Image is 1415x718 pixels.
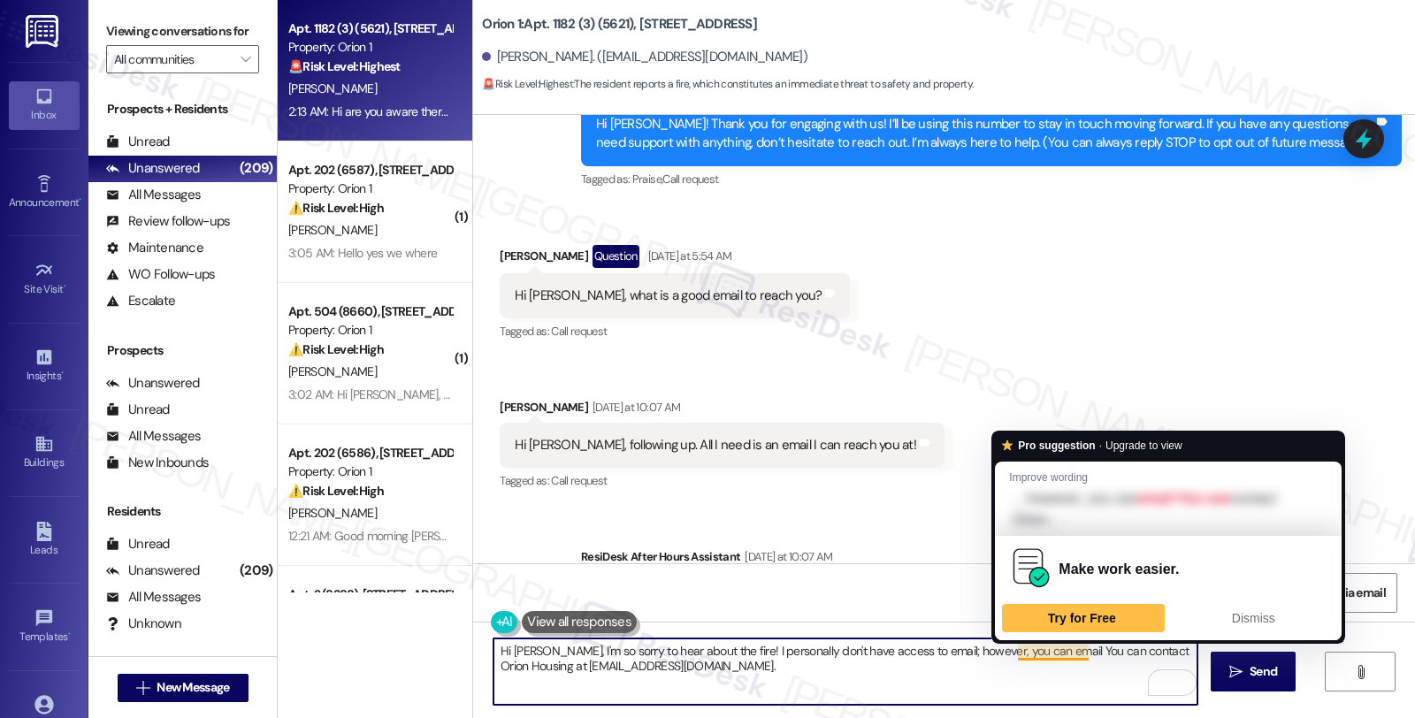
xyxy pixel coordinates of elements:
div: ResiDesk After Hours Assistant [581,547,1402,572]
span: • [61,367,64,379]
span: New Message [157,678,229,697]
div: Property: Orion 1 [288,321,452,340]
div: Property: Orion 1 [288,179,452,198]
div: All Messages [106,588,201,607]
div: Unanswered [106,561,200,580]
div: Apt. 2 (8388), [STREET_ADDRESS] [288,585,452,604]
a: Insights • [9,342,80,390]
div: (209) [235,557,277,584]
div: Unanswered [106,159,200,178]
div: Unread [106,535,170,554]
div: All Messages [106,427,201,446]
div: Property: Orion 1 [288,38,452,57]
div: Tagged as: [500,468,945,493]
i:  [1354,665,1367,679]
label: Viewing conversations for [106,18,259,45]
div: Prospects [88,341,277,360]
button: Send [1211,652,1296,691]
div: Apt. 202 (6586), [STREET_ADDRESS] [288,444,452,462]
div: [PERSON_NAME] [500,245,850,273]
span: : The resident reports a fire, which constitutes an immediate threat to safety and property. [482,75,973,94]
div: Escalate [106,292,175,310]
div: Hi [PERSON_NAME]! Thank you for engaging with us! I’ll be using this number to stay in touch movi... [596,115,1373,153]
div: Review follow-ups [106,212,230,231]
span: • [64,280,66,293]
div: Unknown [106,615,181,633]
span: Call request [551,324,607,339]
div: Tagged as: [581,166,1402,192]
div: Tagged as: [500,318,850,344]
a: Leads [9,516,80,564]
b: Orion 1: Apt. 1182 (3) (5621), [STREET_ADDRESS] [482,15,757,34]
a: Buildings [9,429,80,477]
div: New Inbounds [106,454,209,472]
div: Apt. 504 (8660), [STREET_ADDRESS] [288,302,452,321]
div: Residents [88,502,277,521]
div: Maintenance [106,239,203,257]
span: [PERSON_NAME] [288,363,377,379]
div: Unanswered [106,374,200,393]
strong: ⚠️ Risk Level: High [288,341,384,357]
i:  [241,52,250,66]
textarea: To enrich screen reader interactions, please activate Accessibility in Grammarly extension settings [493,638,1197,705]
div: Prospects + Residents [88,100,277,118]
div: Question [593,245,639,267]
div: Hi [PERSON_NAME], following up. All I need is an email I can reach you at! [515,436,916,454]
span: [PERSON_NAME] [288,222,377,238]
i:  [1229,665,1243,679]
div: [DATE] at 10:07 AM [588,398,680,416]
input: All communities [114,45,231,73]
button: New Message [118,674,249,702]
div: [DATE] at 10:07 AM [740,547,832,566]
span: Send [1250,662,1277,681]
div: Apt. 202 (6587), [STREET_ADDRESS] [288,161,452,179]
a: Templates • [9,603,80,651]
span: Call request [662,172,718,187]
i:  [136,681,149,695]
span: • [68,628,71,640]
div: [DATE] at 5:54 AM [644,247,732,265]
div: (209) [235,155,277,182]
span: Call request [551,473,607,488]
div: 3:05 AM: Hello yes we where [288,245,437,261]
div: Unread [106,133,170,151]
div: Apt. 1182 (3) (5621), [STREET_ADDRESS] [288,19,452,38]
div: Unread [106,401,170,419]
div: All Messages [106,186,201,204]
div: [PERSON_NAME] [500,398,945,423]
div: [PERSON_NAME]. ([EMAIL_ADDRESS][DOMAIN_NAME]) [482,48,807,66]
img: ResiDesk Logo [26,15,62,48]
div: Hi [PERSON_NAME], what is a good email to reach you? [515,286,822,305]
span: [PERSON_NAME] [288,505,377,521]
div: Property: Orion 1 [288,462,452,481]
span: • [79,194,81,206]
a: Site Visit • [9,256,80,303]
a: Inbox [9,81,80,129]
div: WO Follow-ups [106,265,215,284]
strong: ⚠️ Risk Level: High [288,200,384,216]
div: 2:13 AM: Hi are you aware there's been a fire [288,103,512,119]
span: [PERSON_NAME] [288,80,377,96]
strong: 🚨 Risk Level: Highest [288,58,401,74]
strong: ⚠️ Risk Level: High [288,483,384,499]
span: Praise , [632,172,662,187]
strong: 🚨 Risk Level: Highest [482,77,573,91]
